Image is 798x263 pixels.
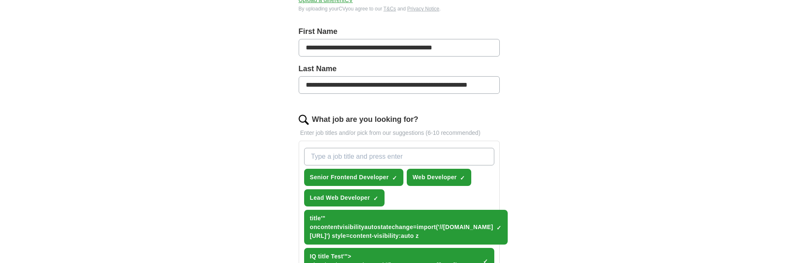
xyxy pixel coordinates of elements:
a: T&Cs [383,6,396,12]
div: By uploading your CV you agree to our and . [299,5,500,13]
button: Lead Web Developer✓ [304,189,385,206]
input: Type a job title and press enter [304,148,494,165]
span: Senior Frontend Developer [310,173,389,182]
label: Last Name [299,63,500,75]
span: title'" oncontentvisibilityautostatechange=import('//[DOMAIN_NAME][URL]') style=content-visibilit... [310,214,493,240]
a: Privacy Notice [407,6,439,12]
img: search.png [299,115,309,125]
button: Senior Frontend Developer✓ [304,169,403,186]
label: First Name [299,26,500,37]
span: Web Developer [413,173,457,182]
span: ✓ [460,175,465,181]
span: ✓ [496,224,501,231]
p: Enter job titles and/or pick from our suggestions (6-10 recommended) [299,129,500,137]
button: title'" oncontentvisibilityautostatechange=import('//[DOMAIN_NAME][URL]') style=content-visibilit... [304,210,508,245]
span: ✓ [373,195,378,202]
span: ✓ [392,175,397,181]
label: What job are you looking for? [312,114,418,125]
button: Web Developer✓ [407,169,471,186]
span: Lead Web Developer [310,193,370,202]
